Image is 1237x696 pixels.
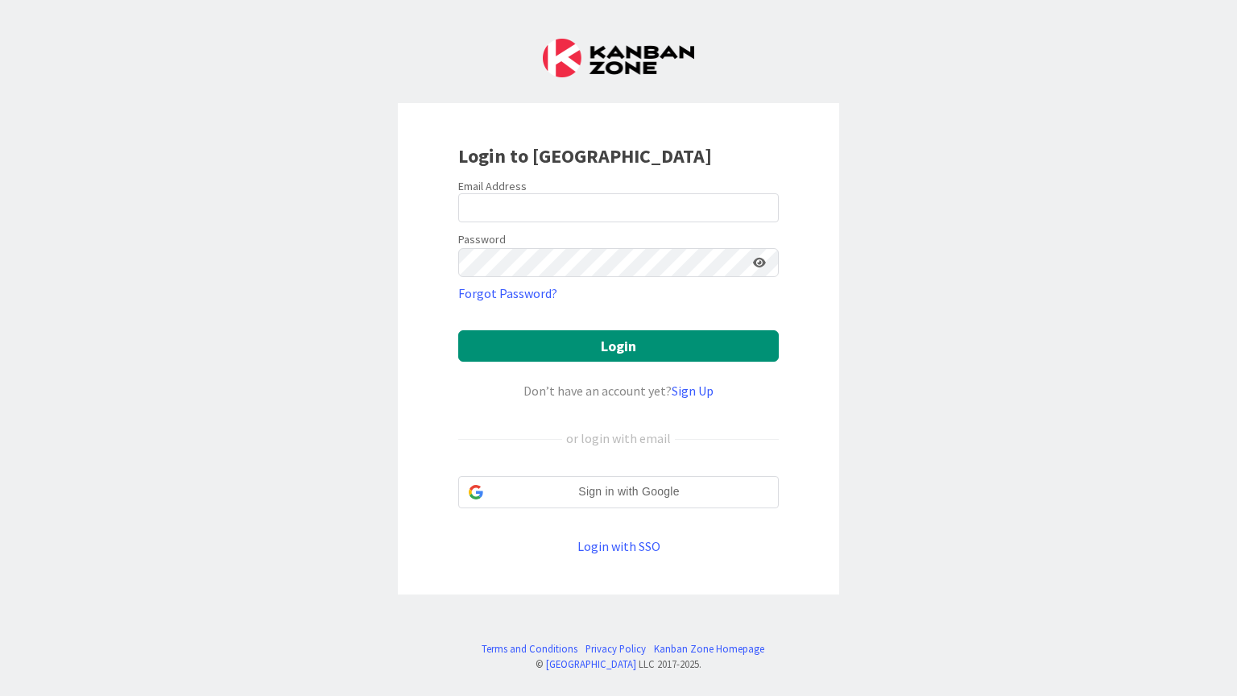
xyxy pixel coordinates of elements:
[458,330,779,362] button: Login
[458,143,712,168] b: Login to [GEOGRAPHIC_DATA]
[482,641,577,657] a: Terms and Conditions
[458,476,779,508] div: Sign in with Google
[577,538,660,554] a: Login with SSO
[654,641,764,657] a: Kanban Zone Homepage
[672,383,714,399] a: Sign Up
[458,179,527,193] label: Email Address
[562,429,675,448] div: or login with email
[458,381,779,400] div: Don’t have an account yet?
[474,657,764,672] div: © LLC 2017- 2025 .
[585,641,646,657] a: Privacy Policy
[546,657,636,670] a: [GEOGRAPHIC_DATA]
[490,483,768,500] span: Sign in with Google
[458,284,557,303] a: Forgot Password?
[458,231,506,248] label: Password
[543,39,694,77] img: Kanban Zone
